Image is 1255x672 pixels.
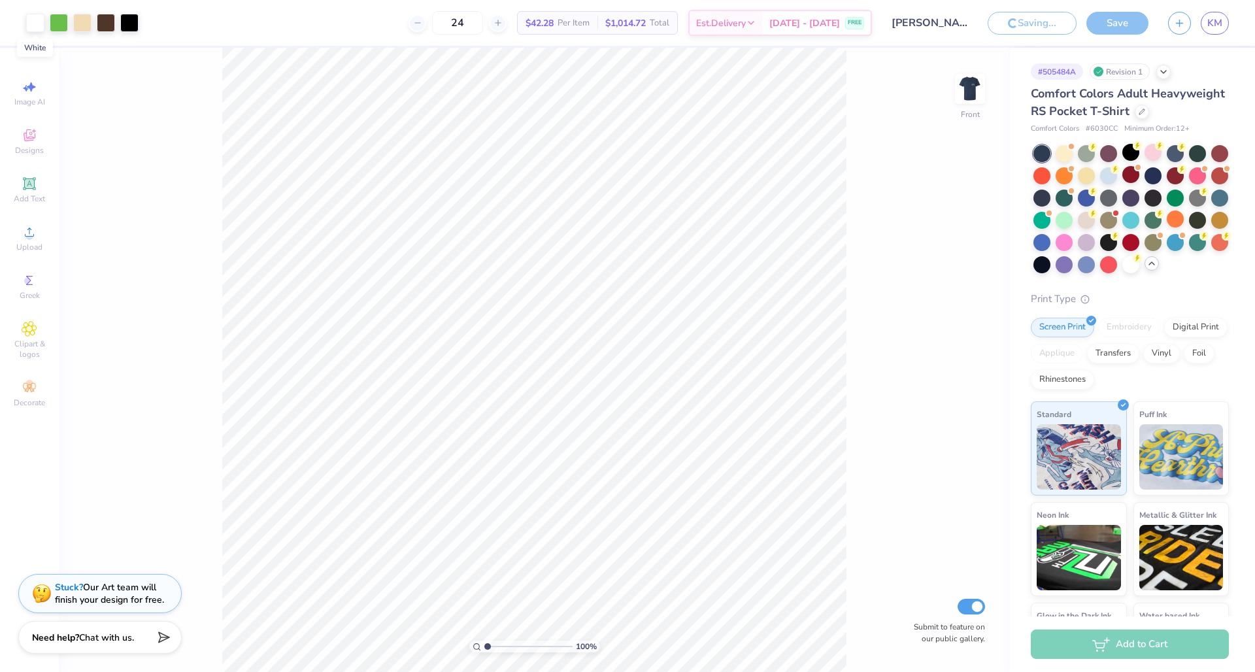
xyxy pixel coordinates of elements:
div: Revision 1 [1090,63,1150,80]
span: Chat with us. [79,631,134,644]
span: $42.28 [526,16,554,30]
span: Glow in the Dark Ink [1037,609,1111,622]
span: Total [650,16,669,30]
div: Screen Print [1031,318,1094,337]
span: Comfort Colors Adult Heavyweight RS Pocket T-Shirt [1031,86,1225,119]
span: Water based Ink [1139,609,1199,622]
span: Minimum Order: 12 + [1124,124,1190,135]
img: Standard [1037,424,1121,490]
div: White [17,39,53,57]
span: Per Item [558,16,590,30]
img: Metallic & Glitter Ink [1139,525,1224,590]
div: Our Art team will finish your design for free. [55,581,164,606]
span: Designs [15,145,44,156]
span: Decorate [14,397,45,408]
div: # 505484A [1031,63,1083,80]
strong: Need help? [32,631,79,644]
div: Digital Print [1164,318,1228,337]
img: Front [957,76,983,102]
label: Submit to feature on our public gallery. [907,621,985,645]
input: – – [432,11,483,35]
span: Est. Delivery [696,16,746,30]
div: Embroidery [1098,318,1160,337]
div: Print Type [1031,292,1229,307]
div: Applique [1031,344,1083,363]
span: Upload [16,242,42,252]
span: Greek [20,290,40,301]
span: Image AI [14,97,45,107]
span: Puff Ink [1139,407,1167,421]
div: Vinyl [1143,344,1180,363]
span: $1,014.72 [605,16,646,30]
div: Rhinestones [1031,370,1094,390]
span: Comfort Colors [1031,124,1079,135]
strong: Stuck? [55,581,83,594]
span: Neon Ink [1037,508,1069,522]
a: KM [1201,12,1229,35]
span: [DATE] - [DATE] [769,16,840,30]
span: KM [1207,16,1222,31]
div: Front [961,109,980,120]
span: FREE [848,18,862,27]
span: Clipart & logos [7,339,52,360]
span: 100 % [576,641,597,652]
span: Add Text [14,193,45,204]
img: Neon Ink [1037,525,1121,590]
span: # 6030CC [1086,124,1118,135]
img: Puff Ink [1139,424,1224,490]
input: Untitled Design [882,10,978,36]
span: Metallic & Glitter Ink [1139,508,1216,522]
span: Standard [1037,407,1071,421]
div: Transfers [1087,344,1139,363]
div: Foil [1184,344,1214,363]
